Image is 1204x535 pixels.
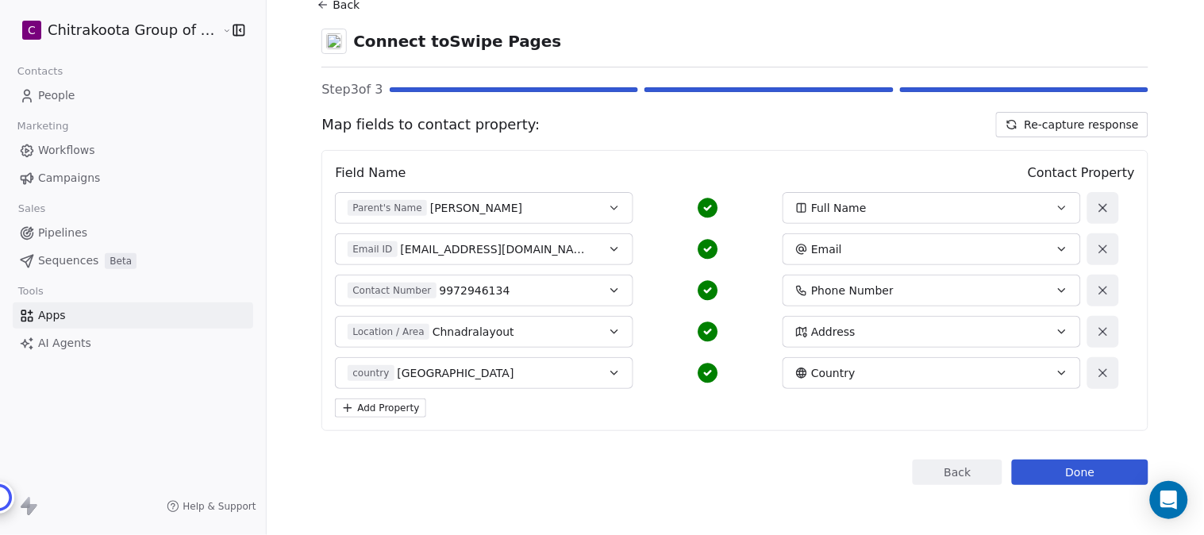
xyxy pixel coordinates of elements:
span: [GEOGRAPHIC_DATA] [398,365,514,381]
span: Email [811,241,842,257]
span: Workflows [38,142,95,159]
span: Email ID [348,241,397,257]
span: Contact Number [348,283,436,298]
span: C [28,22,36,38]
span: Connect to Swipe Pages [353,30,561,52]
span: Tools [11,279,50,303]
span: Apps [38,307,66,324]
span: Campaigns [38,170,100,187]
span: Contacts [10,60,70,83]
span: Location / Area [348,324,429,340]
a: People [13,83,253,109]
a: Apps [13,302,253,329]
a: Workflows [13,137,253,164]
span: Beta [105,253,137,269]
button: CChitrakoota Group of Institutions [19,17,210,44]
span: Full Name [811,200,867,216]
a: AI Agents [13,330,253,356]
span: country [348,365,394,381]
span: 9972946134 [440,283,510,298]
button: Back [913,460,1002,485]
button: Re-capture response [996,112,1148,137]
span: AI Agents [38,335,91,352]
span: Map fields to contact property: [321,114,540,135]
img: swipepages.svg [326,33,342,49]
span: Marketing [10,114,75,138]
span: Address [811,324,856,340]
span: Country [811,365,856,381]
span: Contact Property [1028,164,1135,183]
div: Open Intercom Messenger [1150,481,1188,519]
span: [EMAIL_ADDRESS][DOMAIN_NAME] [401,241,594,257]
button: Add Property [335,398,425,418]
span: Chitrakoota Group of Institutions [48,20,218,40]
span: Help & Support [183,500,256,513]
a: SequencesBeta [13,248,253,274]
a: Help & Support [167,500,256,513]
span: Chnadralayout [433,324,514,340]
span: Pipelines [38,225,87,241]
button: Done [1012,460,1148,485]
a: Pipelines [13,220,253,246]
span: Field Name [335,164,406,183]
span: Sequences [38,252,98,269]
span: Phone Number [811,283,894,298]
span: Parent's Name [348,200,427,216]
span: Step 3 of 3 [321,80,383,99]
span: [PERSON_NAME] [430,200,522,216]
span: People [38,87,75,104]
span: Sales [11,197,52,221]
a: Campaigns [13,165,253,191]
